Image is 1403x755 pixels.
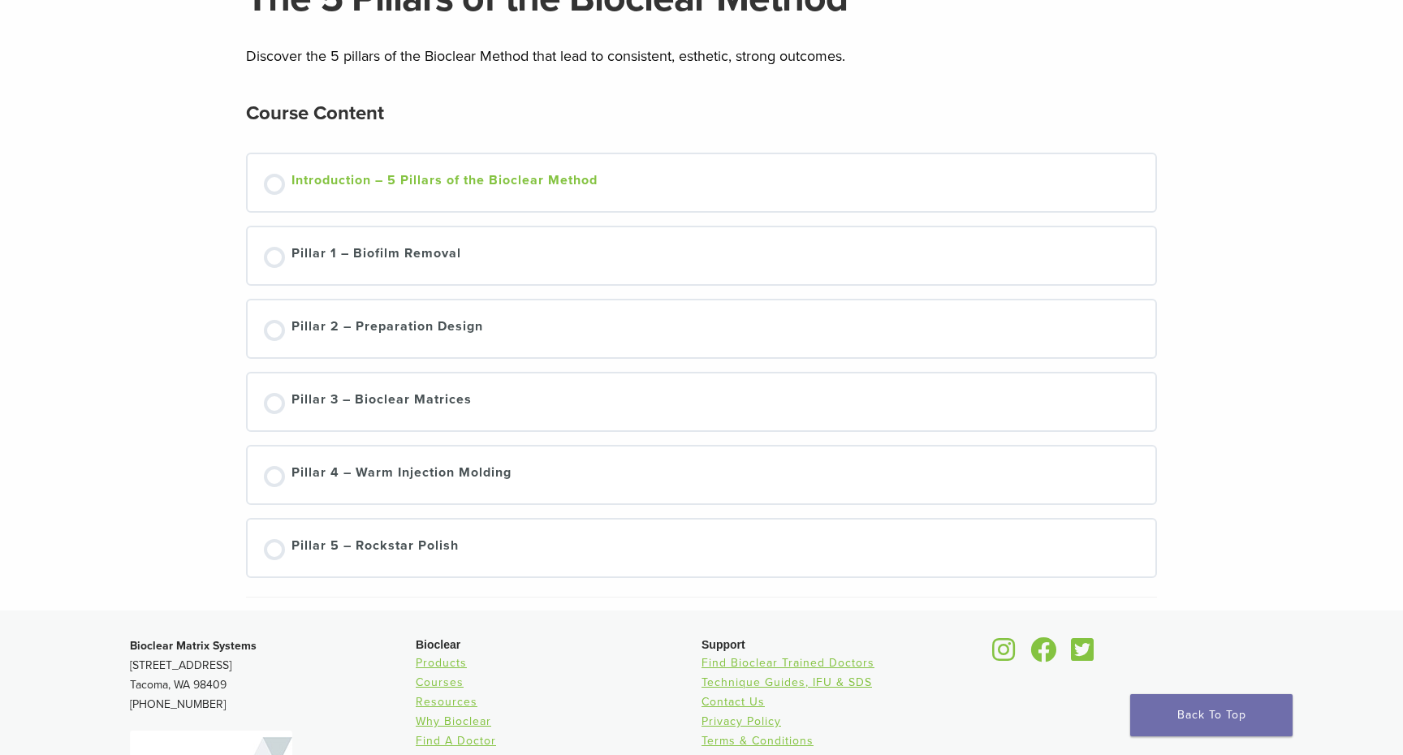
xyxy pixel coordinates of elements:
a: Back To Top [1130,694,1293,736]
span: Support [701,638,745,651]
div: Introduction – 5 Pillars of the Bioclear Method [291,170,598,195]
div: Pillar 3 – Bioclear Matrices [291,390,472,414]
a: Products [416,656,467,670]
div: Pillar 1 – Biofilm Removal [291,244,461,268]
a: Bioclear [1065,647,1099,663]
h2: Course Content [246,94,384,133]
a: Why Bioclear [416,714,491,728]
a: Introduction – 5 Pillars of the Bioclear Method [264,170,1139,195]
a: Bioclear [987,647,1021,663]
a: Pillar 2 – Preparation Design [264,317,1139,341]
div: Pillar 5 – Rockstar Polish [291,536,459,560]
a: Privacy Policy [701,714,781,728]
a: Contact Us [701,695,765,709]
a: Find A Doctor [416,734,496,748]
a: Pillar 5 – Rockstar Polish [264,536,1139,560]
div: Pillar 4 – Warm Injection Molding [291,463,512,487]
a: Technique Guides, IFU & SDS [701,675,872,689]
a: Pillar 1 – Biofilm Removal [264,244,1139,268]
a: Pillar 4 – Warm Injection Molding [264,463,1139,487]
a: Find Bioclear Trained Doctors [701,656,874,670]
div: Pillar 2 – Preparation Design [291,317,483,341]
strong: Bioclear Matrix Systems [130,639,257,653]
a: Bioclear [1025,647,1062,663]
a: Resources [416,695,477,709]
span: Bioclear [416,638,460,651]
a: Terms & Conditions [701,734,814,748]
p: [STREET_ADDRESS] Tacoma, WA 98409 [PHONE_NUMBER] [130,636,416,714]
a: Courses [416,675,464,689]
p: Discover the 5 pillars of the Bioclear Method that lead to consistent, esthetic, strong outcomes. [246,44,1157,68]
a: Pillar 3 – Bioclear Matrices [264,390,1139,414]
